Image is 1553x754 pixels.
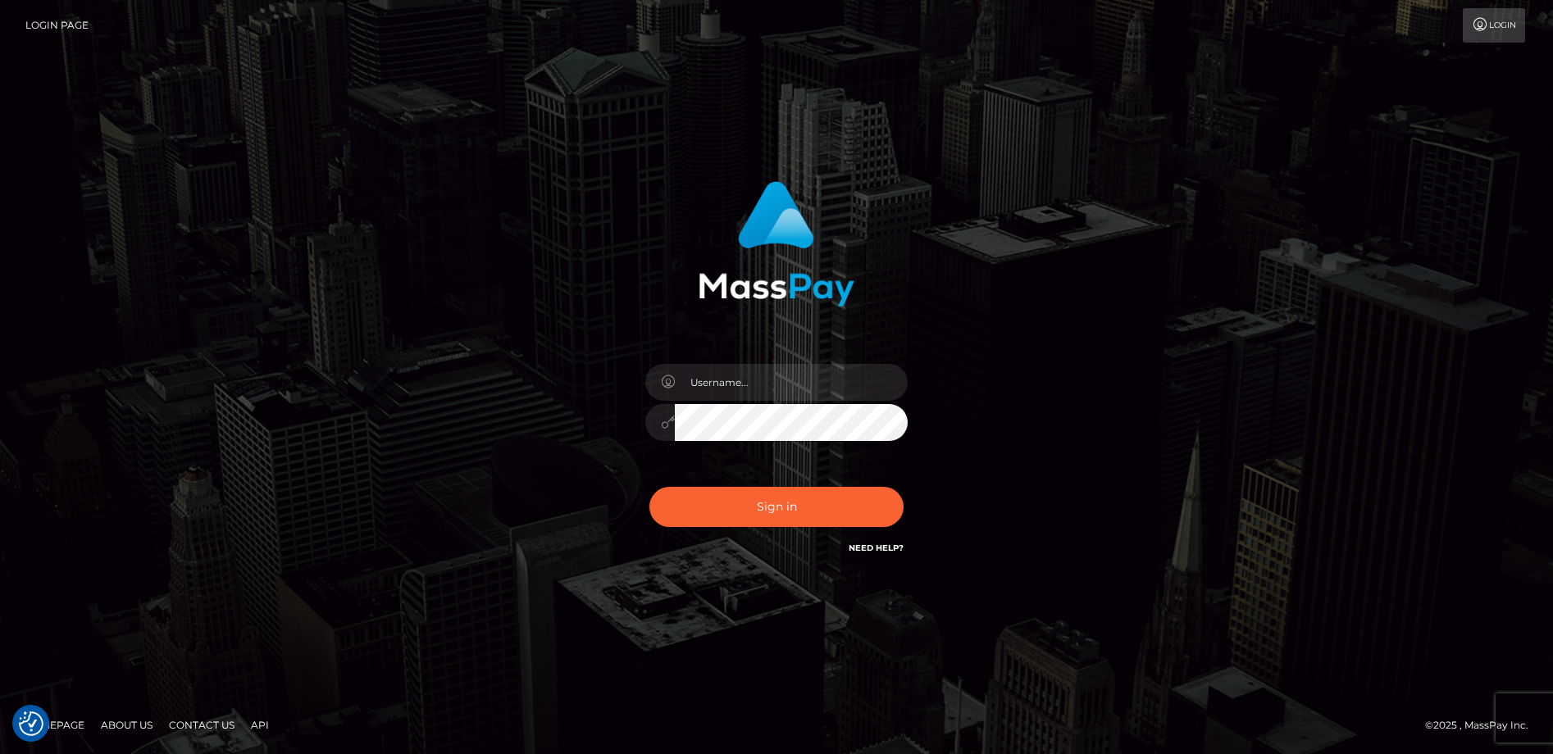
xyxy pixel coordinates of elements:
[162,712,241,738] a: Contact Us
[675,364,908,401] input: Username...
[849,543,904,553] a: Need Help?
[1425,716,1541,734] div: © 2025 , MassPay Inc.
[19,711,43,736] button: Consent Preferences
[18,712,91,738] a: Homepage
[699,181,854,307] img: MassPay Login
[649,487,904,527] button: Sign in
[94,712,159,738] a: About Us
[25,8,89,43] a: Login Page
[244,712,276,738] a: API
[1463,8,1525,43] a: Login
[19,711,43,736] img: Revisit consent button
